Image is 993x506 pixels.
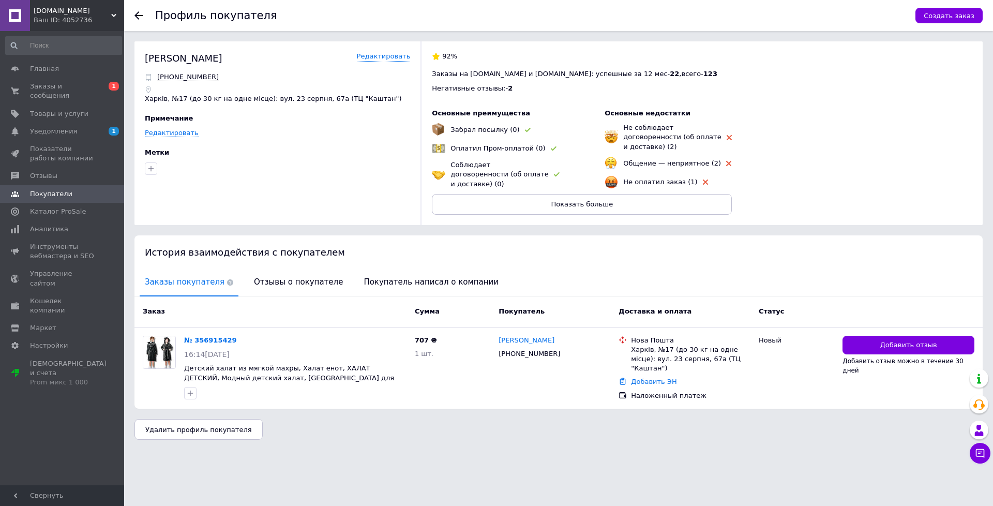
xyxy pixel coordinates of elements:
[554,172,560,177] img: rating-tag-type
[30,171,57,181] span: Отзывы
[140,269,238,295] span: Заказы покупателя
[842,358,963,374] span: Добавить отзыв можно в течение 30 дней
[432,84,508,92] span: Негативные отзывы: -
[145,94,402,103] p: Харків, №17 (до 30 кг на одне місце): вул. 23 серпня, 67а (ТЦ "Каштан")
[623,124,721,150] span: Не соблюдает договоренности (об оплате и доставке) (2)
[184,350,230,359] span: 16:14[DATE]
[703,70,717,78] span: 123
[432,168,445,181] img: emoji
[605,157,617,169] img: emoji
[442,52,457,60] span: 92%
[30,242,96,261] span: Инструменты вебмастера и SEO
[496,347,562,361] div: [PHONE_NUMBER]
[432,142,445,155] img: emoji
[726,161,731,166] img: rating-tag-type
[450,144,545,152] span: Оплатил Пром-оплатой (0)
[842,336,974,355] button: Добавить отзыв
[357,52,411,62] a: Редактировать
[525,128,531,132] img: rating-tag-type
[145,114,193,122] span: Примечание
[30,144,96,163] span: Показатели работы компании
[30,359,107,388] span: [DEMOGRAPHIC_DATA] и счета
[30,269,96,288] span: Управление сайтом
[605,130,618,144] img: emoji
[415,307,440,315] span: Сумма
[631,345,750,374] div: Харків, №17 (до 30 кг на одне місце): вул. 23 серпня, 67а (ТЦ "Каштан")
[249,269,348,295] span: Отзывы о покупателе
[143,336,176,369] a: Фото товару
[499,336,554,346] a: [PERSON_NAME]
[30,127,77,136] span: Уведомления
[109,127,119,136] span: 1
[30,109,88,118] span: Товары и услуги
[34,6,111,16] span: Modna-kazka.prom.ua
[759,307,785,315] span: Статус
[415,336,437,344] span: 707 ₴
[623,159,721,167] span: Общение — неприятное (2)
[155,9,277,22] h1: Профиль покупателя
[670,70,679,78] span: 22
[508,84,513,92] span: 2
[619,307,691,315] span: Доставка и оплата
[450,161,548,187] span: Соблюдает договоренности (об оплате и доставке) (0)
[432,70,717,78] span: Заказы на [DOMAIN_NAME] и [DOMAIN_NAME]: успешные за 12 мес - , всего -
[499,307,545,315] span: Покупатель
[145,52,222,65] div: [PERSON_NAME]
[30,189,72,199] span: Покупатели
[30,323,56,333] span: Маркет
[30,82,96,100] span: Заказы и сообщения
[145,148,169,156] span: Метки
[605,109,690,117] span: Основные недостатки
[184,364,394,391] a: Детский халат из мягкой махры, Халат енот, ХАЛАТ ДЕТСКИЙ, Модный детский халат, [GEOGRAPHIC_DATA]...
[432,123,444,136] img: emoji
[134,11,143,20] div: Вернуться назад
[184,336,237,344] a: № 356915429
[30,296,96,315] span: Кошелек компании
[631,378,676,385] a: Добавить ЭН
[145,129,199,137] a: Редактировать
[432,194,732,215] button: Показать больше
[970,443,990,464] button: Чат с покупателем
[623,178,697,186] span: Не оплатил заказ (1)
[450,126,519,133] span: Забрал посылку (0)
[134,419,263,440] button: Удалить профиль покупателя
[34,16,124,25] div: Ваш ID: 4052736
[143,307,165,315] span: Заказ
[145,426,252,434] span: Удалить профиль покупателя
[358,269,504,295] span: Покупатель написал о компании
[605,175,618,189] img: emoji
[30,207,86,216] span: Каталог ProSale
[551,200,613,208] span: Показать больше
[30,341,68,350] span: Настройки
[30,225,68,234] span: Аналитика
[5,36,122,55] input: Поиск
[880,340,937,350] span: Добавить отзыв
[924,12,974,20] span: Создать заказ
[551,146,556,151] img: rating-tag-type
[30,378,107,387] div: Prom микс 1 000
[145,247,345,258] span: История взаимодействия с покупателем
[415,350,433,358] span: 1 шт.
[703,180,708,185] img: rating-tag-type
[631,391,750,400] div: Наложенный платеж
[727,135,732,140] img: rating-tag-type
[143,336,175,368] img: Фото товару
[915,8,983,23] button: Создать заказ
[109,82,119,91] span: 1
[759,336,834,345] div: Новый
[631,336,750,345] div: Нова Пошта
[157,73,219,81] span: Отправить SMS
[432,109,530,117] span: Основные преимущества
[30,64,59,73] span: Главная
